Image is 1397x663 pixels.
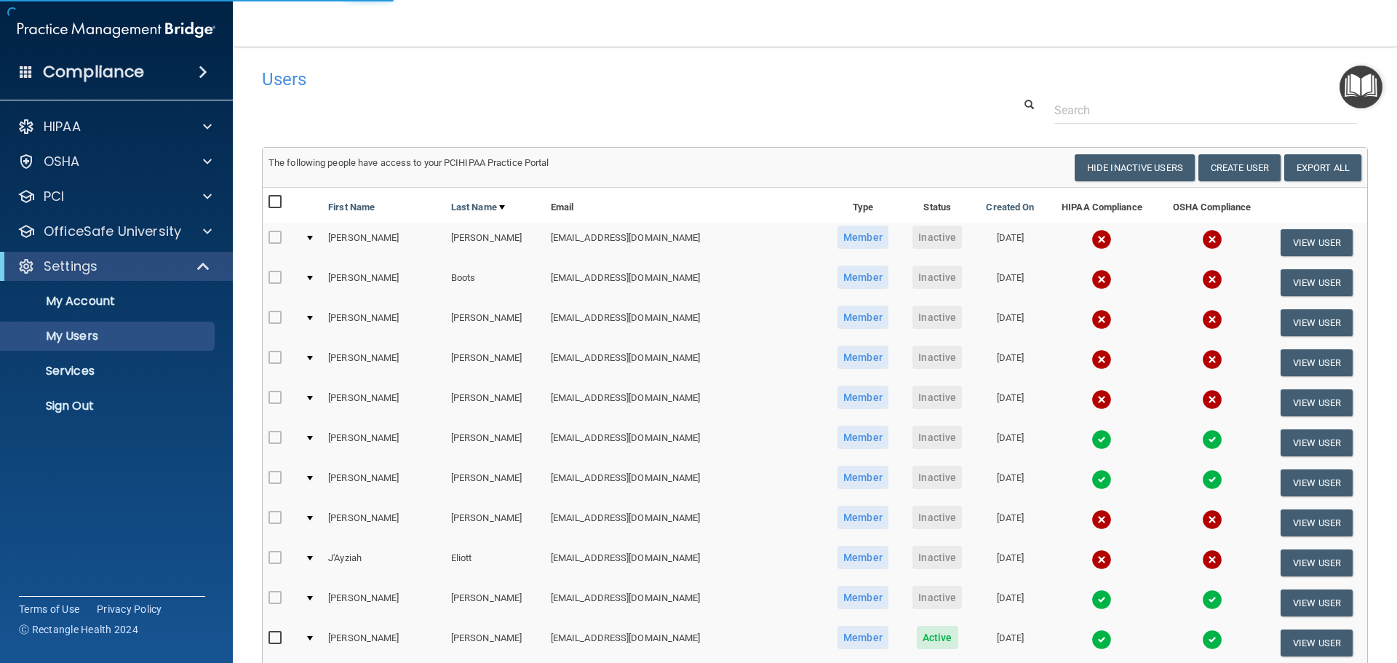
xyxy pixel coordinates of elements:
[1281,429,1353,456] button: View User
[1202,429,1222,450] img: tick.e7d51cea.svg
[17,15,215,44] img: PMB logo
[322,343,445,383] td: [PERSON_NAME]
[322,223,445,263] td: [PERSON_NAME]
[44,188,64,205] p: PCI
[19,622,138,637] span: Ⓒ Rectangle Health 2024
[1281,630,1353,656] button: View User
[1075,154,1195,181] button: Hide Inactive Users
[974,543,1046,583] td: [DATE]
[445,423,545,463] td: [PERSON_NAME]
[445,383,545,423] td: [PERSON_NAME]
[97,602,162,616] a: Privacy Policy
[268,157,549,168] span: The following people have access to your PCIHIPAA Practice Portal
[445,503,545,543] td: [PERSON_NAME]
[545,583,826,623] td: [EMAIL_ADDRESS][DOMAIN_NAME]
[445,223,545,263] td: [PERSON_NAME]
[974,303,1046,343] td: [DATE]
[545,423,826,463] td: [EMAIL_ADDRESS][DOMAIN_NAME]
[837,426,888,449] span: Member
[974,223,1046,263] td: [DATE]
[9,399,208,413] p: Sign Out
[9,294,208,309] p: My Account
[912,426,962,449] span: Inactive
[1281,309,1353,336] button: View User
[545,343,826,383] td: [EMAIL_ADDRESS][DOMAIN_NAME]
[837,586,888,609] span: Member
[986,199,1034,216] a: Created On
[837,386,888,409] span: Member
[17,258,211,275] a: Settings
[912,346,962,369] span: Inactive
[1091,549,1112,570] img: cross.ca9f0e7f.svg
[974,503,1046,543] td: [DATE]
[1202,309,1222,330] img: cross.ca9f0e7f.svg
[545,623,826,663] td: [EMAIL_ADDRESS][DOMAIN_NAME]
[1091,349,1112,370] img: cross.ca9f0e7f.svg
[17,153,212,170] a: OSHA
[901,188,974,223] th: Status
[9,329,208,344] p: My Users
[1202,349,1222,370] img: cross.ca9f0e7f.svg
[322,623,445,663] td: [PERSON_NAME]
[837,226,888,249] span: Member
[44,118,81,135] p: HIPAA
[545,503,826,543] td: [EMAIL_ADDRESS][DOMAIN_NAME]
[912,506,962,529] span: Inactive
[322,303,445,343] td: [PERSON_NAME]
[1054,97,1357,124] input: Search
[974,423,1046,463] td: [DATE]
[545,303,826,343] td: [EMAIL_ADDRESS][DOMAIN_NAME]
[1281,509,1353,536] button: View User
[1202,549,1222,570] img: cross.ca9f0e7f.svg
[912,386,962,409] span: Inactive
[1281,269,1353,296] button: View User
[1281,469,1353,496] button: View User
[917,626,958,649] span: Active
[1284,154,1361,181] a: Export All
[1281,549,1353,576] button: View User
[974,383,1046,423] td: [DATE]
[545,383,826,423] td: [EMAIL_ADDRESS][DOMAIN_NAME]
[262,70,898,89] h4: Users
[1202,229,1222,250] img: cross.ca9f0e7f.svg
[545,463,826,503] td: [EMAIL_ADDRESS][DOMAIN_NAME]
[1091,389,1112,410] img: cross.ca9f0e7f.svg
[912,466,962,489] span: Inactive
[445,623,545,663] td: [PERSON_NAME]
[545,543,826,583] td: [EMAIL_ADDRESS][DOMAIN_NAME]
[1340,65,1382,108] button: Open Resource Center
[1091,630,1112,650] img: tick.e7d51cea.svg
[912,586,962,609] span: Inactive
[912,306,962,329] span: Inactive
[322,463,445,503] td: [PERSON_NAME]
[17,118,212,135] a: HIPAA
[322,583,445,623] td: [PERSON_NAME]
[17,223,212,240] a: OfficeSafe University
[912,226,962,249] span: Inactive
[1202,509,1222,530] img: cross.ca9f0e7f.svg
[974,623,1046,663] td: [DATE]
[1091,469,1112,490] img: tick.e7d51cea.svg
[837,466,888,489] span: Member
[9,364,208,378] p: Services
[545,263,826,303] td: [EMAIL_ADDRESS][DOMAIN_NAME]
[322,423,445,463] td: [PERSON_NAME]
[974,263,1046,303] td: [DATE]
[322,263,445,303] td: [PERSON_NAME]
[1202,589,1222,610] img: tick.e7d51cea.svg
[837,626,888,649] span: Member
[912,546,962,569] span: Inactive
[445,583,545,623] td: [PERSON_NAME]
[974,343,1046,383] td: [DATE]
[974,583,1046,623] td: [DATE]
[44,223,181,240] p: OfficeSafe University
[1091,229,1112,250] img: cross.ca9f0e7f.svg
[1202,630,1222,650] img: tick.e7d51cea.svg
[1091,589,1112,610] img: tick.e7d51cea.svg
[322,383,445,423] td: [PERSON_NAME]
[974,463,1046,503] td: [DATE]
[825,188,900,223] th: Type
[1281,229,1353,256] button: View User
[1046,188,1158,223] th: HIPAA Compliance
[912,266,962,289] span: Inactive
